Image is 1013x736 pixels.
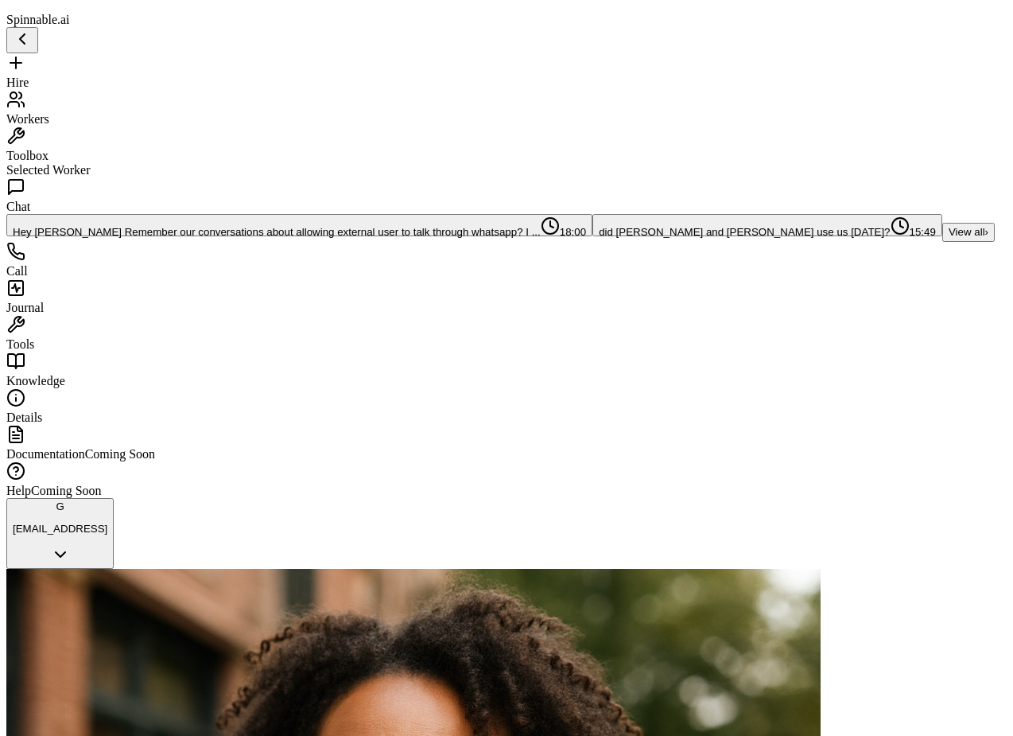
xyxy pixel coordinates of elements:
[6,149,49,162] span: Toolbox
[541,226,586,238] span: 18:00
[6,200,30,213] span: Chat
[13,226,541,238] span: Hey Taylor Remember our conversations about allowing external user to talk through whatsapp? I .....
[6,484,31,497] span: Help
[942,223,995,242] button: Show all conversations
[6,76,29,89] span: Hire
[6,112,49,126] span: Workers
[6,447,85,461] span: Documentation
[57,13,70,26] span: .ai
[31,484,101,497] span: Coming Soon
[85,447,155,461] span: Coming Soon
[6,301,44,314] span: Journal
[6,163,1007,177] div: Selected Worker
[599,226,890,238] span: did Leo and Joel use us today?: I'll check today's data to see if we had any new external users o...
[56,500,64,512] span: G
[6,214,592,236] button: Open conversation: Hey Taylor Remember our conversations about allowing external user to talk thr...
[6,498,114,570] button: G[EMAIL_ADDRESS]
[6,264,28,278] span: Call
[6,337,34,351] span: Tools
[891,226,936,238] span: 15:49
[6,374,65,387] span: Knowledge
[13,523,107,535] p: [EMAIL_ADDRESS]
[6,13,70,26] span: Spinnable
[949,226,985,238] span: View all
[6,411,42,424] span: Details
[592,214,942,236] button: Open conversation: did Leo and Joel use us today?
[985,226,988,238] span: ›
